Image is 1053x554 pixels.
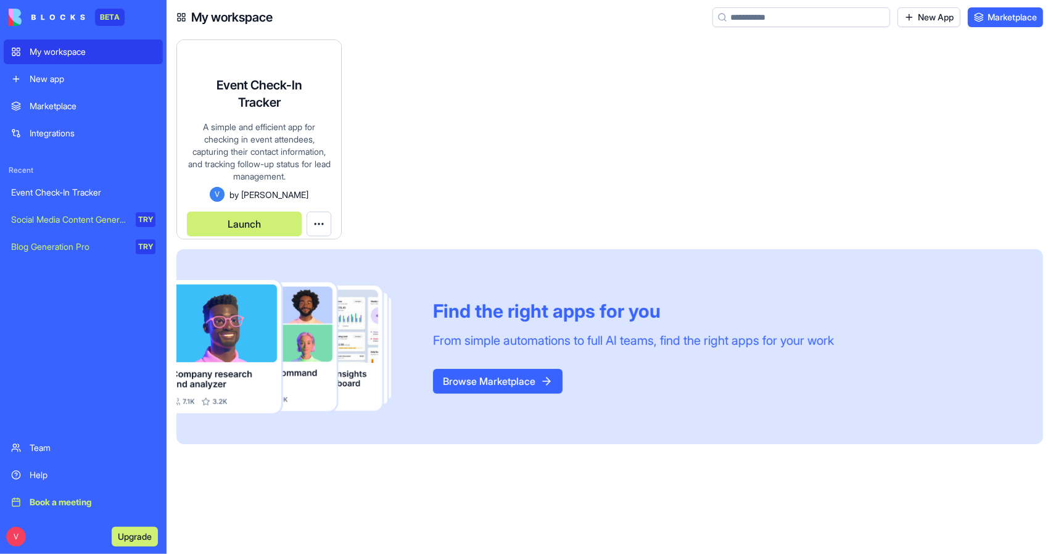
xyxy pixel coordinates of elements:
[112,527,158,547] button: Upgrade
[30,442,155,454] div: Team
[95,9,125,26] div: BETA
[136,212,155,227] div: TRY
[229,188,239,201] span: by
[30,100,155,112] div: Marketplace
[4,490,163,515] a: Book a meeting
[433,369,563,394] button: Browse Marketplace
[4,67,163,91] a: New app
[9,9,125,26] a: BETA
[4,207,163,232] a: Social Media Content GeneratorTRY
[210,187,225,202] span: V
[4,94,163,118] a: Marketplace
[11,186,155,199] div: Event Check-In Tracker
[6,527,26,547] span: V
[191,9,273,26] h4: My workspace
[136,239,155,254] div: TRY
[30,127,155,139] div: Integrations
[11,213,127,226] div: Social Media Content Generator
[30,496,155,508] div: Book a meeting
[433,300,834,322] div: Find the right apps for you
[30,46,155,58] div: My workspace
[433,375,563,387] a: Browse Marketplace
[4,234,163,259] a: Blog Generation ProTRY
[4,180,163,205] a: Event Check-In Tracker
[4,436,163,460] a: Team
[898,7,960,27] a: New App
[4,165,163,175] span: Recent
[241,188,308,201] span: [PERSON_NAME]
[4,121,163,146] a: Integrations
[112,530,158,542] a: Upgrade
[11,241,127,253] div: Blog Generation Pro
[433,332,834,349] div: From simple automations to full AI teams, find the right apps for your work
[9,9,85,26] img: logo
[30,469,155,481] div: Help
[187,212,302,236] button: Launch
[4,39,163,64] a: My workspace
[30,73,155,85] div: New app
[968,7,1043,27] a: Marketplace
[187,121,331,187] div: A simple and efficient app for checking in event attendees, capturing their contact information, ...
[210,76,308,111] h4: Event Check-In Tracker
[4,463,163,487] a: Help
[176,39,342,239] a: Event Check-In TrackerA simple and efficient app for checking in event attendees, capturing their...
